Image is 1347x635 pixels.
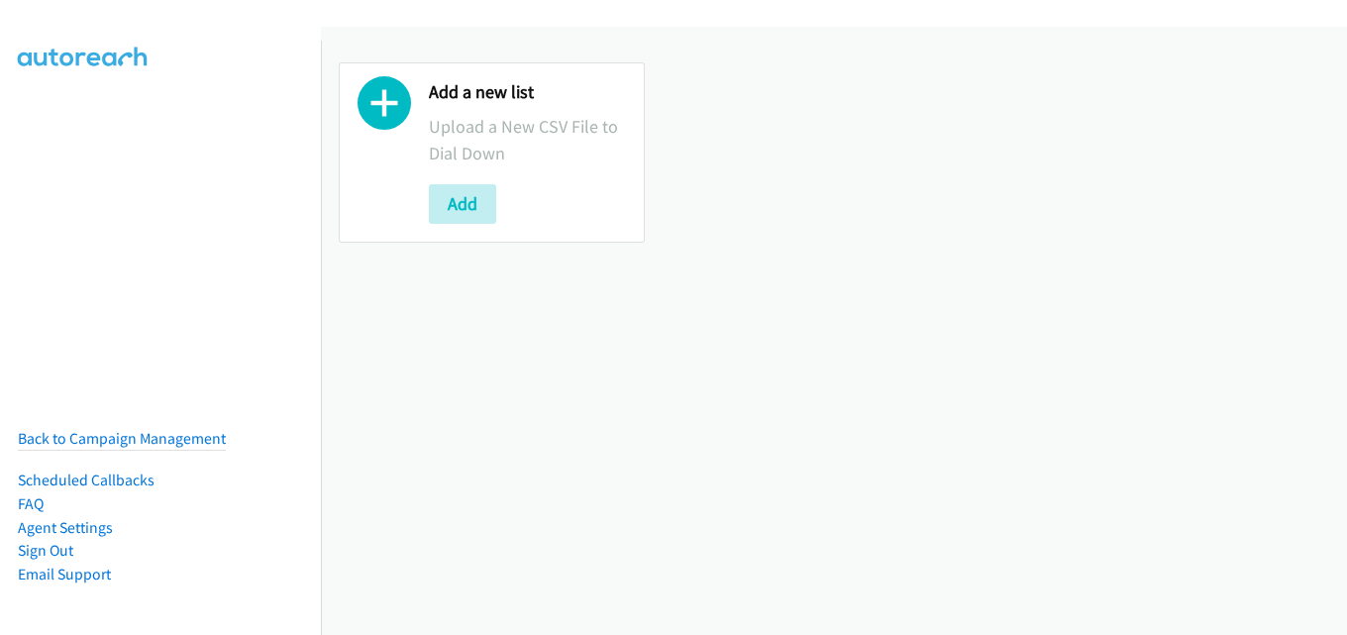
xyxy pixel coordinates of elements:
[18,518,113,537] a: Agent Settings
[18,471,155,489] a: Scheduled Callbacks
[429,184,496,224] button: Add
[429,113,626,166] p: Upload a New CSV File to Dial Down
[18,565,111,583] a: Email Support
[18,429,226,448] a: Back to Campaign Management
[429,81,626,104] h2: Add a new list
[18,541,73,560] a: Sign Out
[18,494,44,513] a: FAQ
